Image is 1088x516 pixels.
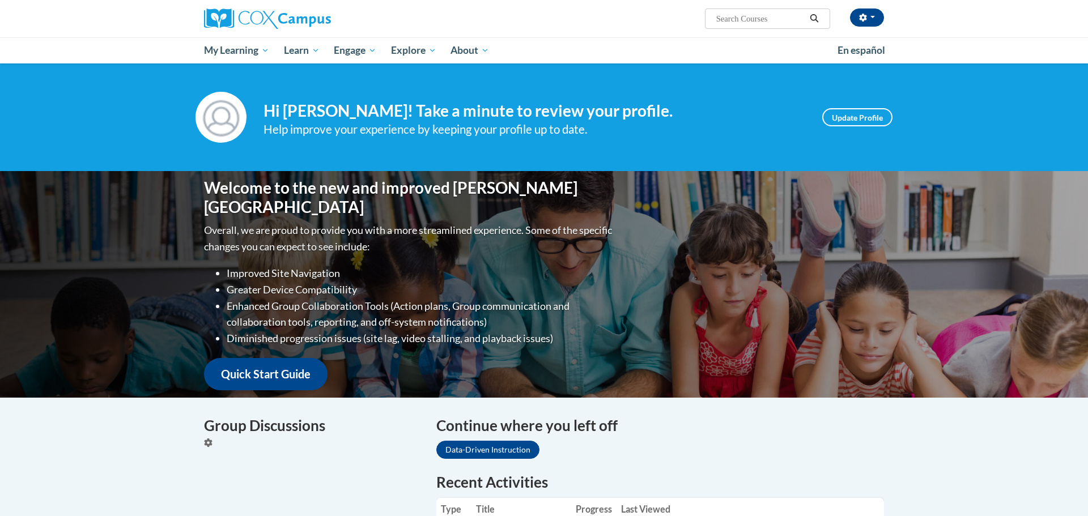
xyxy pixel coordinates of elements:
span: My Learning [204,44,269,57]
a: About [444,37,497,63]
h4: Continue where you left off [436,415,884,437]
a: Engage [326,37,384,63]
li: Improved Site Navigation [227,265,615,282]
div: Help improve your experience by keeping your profile up to date. [263,120,805,139]
span: Explore [391,44,436,57]
img: Cox Campus [204,8,331,29]
a: En español [830,39,892,62]
li: Enhanced Group Collaboration Tools (Action plans, Group communication and collaboration tools, re... [227,298,615,331]
img: Profile Image [195,92,246,143]
a: Quick Start Guide [204,358,328,390]
a: Cox Campus [204,8,419,29]
h1: Welcome to the new and improved [PERSON_NAME][GEOGRAPHIC_DATA] [204,178,615,216]
a: Update Profile [822,108,892,126]
h4: Hi [PERSON_NAME]! Take a minute to review your profile. [263,101,805,121]
a: Data-Driven Instruction [436,441,539,459]
li: Diminished progression issues (site lag, video stalling, and playback issues) [227,330,615,347]
a: Explore [384,37,444,63]
span: Learn [284,44,320,57]
button: Account Settings [850,8,884,27]
li: Greater Device Compatibility [227,282,615,298]
a: My Learning [197,37,277,63]
a: Learn [277,37,327,63]
h4: Group Discussions [204,415,419,437]
h1: Recent Activities [436,472,884,492]
button: Search [806,12,823,25]
input: Search Courses [715,12,806,25]
div: Main menu [187,37,901,63]
span: Engage [334,44,376,57]
p: Overall, we are proud to provide you with a more streamlined experience. Some of the specific cha... [204,222,615,255]
span: En español [838,44,885,56]
span: About [450,44,489,57]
